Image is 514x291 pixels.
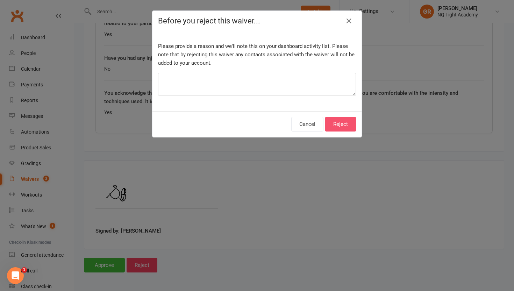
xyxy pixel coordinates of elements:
span: 1 [21,267,27,273]
button: Reject [325,117,356,132]
iframe: Intercom live chat [7,267,24,284]
button: Cancel [291,117,323,132]
h4: Before you reject this waiver... [158,16,356,25]
p: Please provide a reason and we'll note this on your dashboard activity list. Please note that by ... [158,42,356,67]
button: Close [343,15,355,27]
